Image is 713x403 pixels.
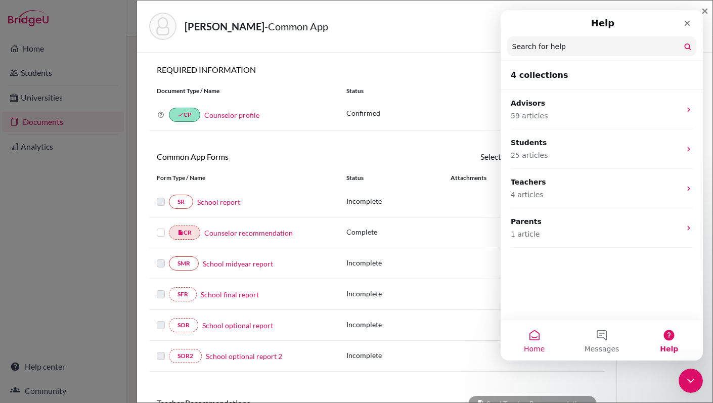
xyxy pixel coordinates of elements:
[203,258,273,269] a: School midyear report
[169,318,198,332] a: SOR
[169,349,202,363] a: SOR2
[346,350,451,361] p: Incomplete
[149,86,339,96] div: Document Type / Name
[201,289,259,300] a: School final report
[264,20,328,32] span: - Common App
[346,196,451,206] p: Incomplete
[377,151,604,163] div: Select common app forms to send
[197,197,240,207] a: School report
[346,257,451,268] p: Incomplete
[204,111,259,119] a: Counselor profile
[169,108,200,122] a: doneCP
[701,5,708,17] button: Close
[202,320,273,331] a: School optional report
[177,230,184,236] i: insert_drive_file
[169,226,200,240] a: insert_drive_fileCR
[501,10,703,361] iframe: Intercom live chat
[204,228,293,238] a: Counselor recommendation
[149,173,339,183] div: Form Type / Name
[169,287,197,301] a: SFR
[346,108,597,118] p: Confirmed
[346,173,451,183] div: Status
[346,288,451,299] p: Incomplete
[451,173,513,183] div: Attachments
[346,227,451,237] p: Complete
[169,256,199,271] a: SMR
[339,86,604,96] div: Status
[346,319,451,330] p: Incomplete
[185,20,264,32] strong: [PERSON_NAME]
[149,65,604,74] h6: REQUIRED INFORMATION
[149,152,377,161] h6: Common App Forms
[177,112,184,118] i: done
[679,369,703,393] iframe: Intercom live chat
[169,195,193,209] a: SR
[701,3,708,18] span: ×
[206,351,282,362] a: School optional report 2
